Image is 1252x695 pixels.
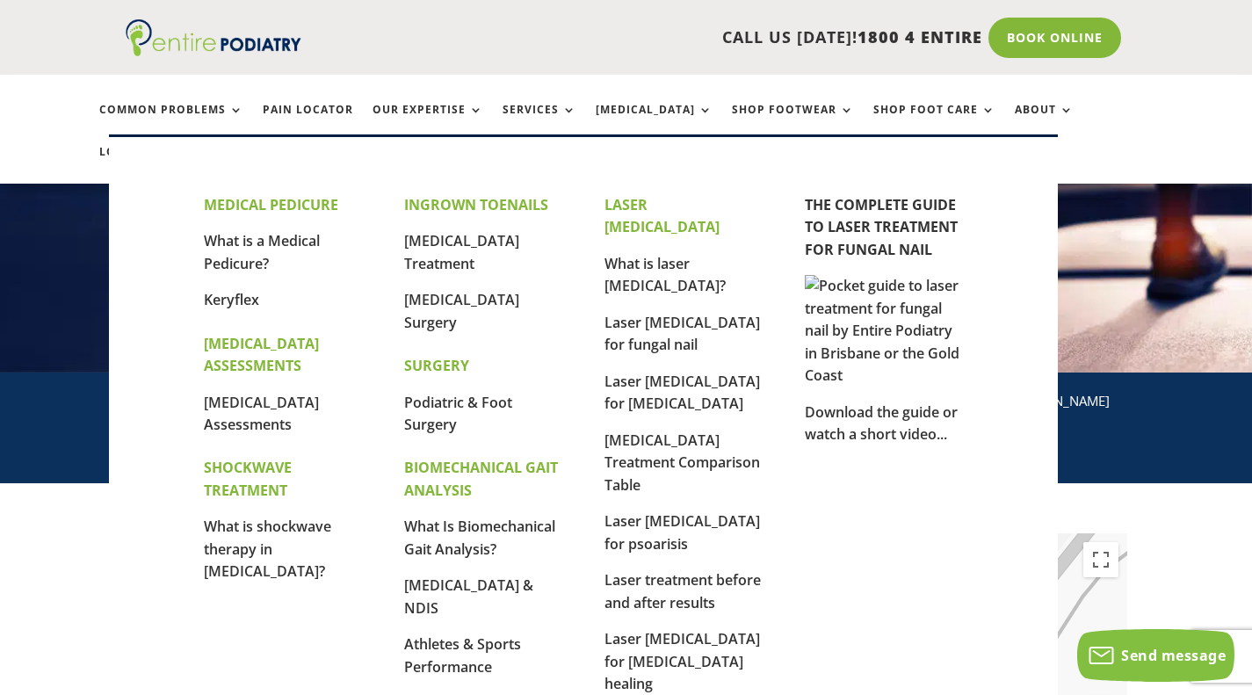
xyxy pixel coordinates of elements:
[355,26,982,49] p: CALL US [DATE]!
[126,42,301,60] a: Entire Podiatry
[604,511,760,554] a: Laser [MEDICAL_DATA] for psoarisis
[1077,629,1234,682] button: Send message
[404,356,469,375] strong: SURGERY
[404,517,555,559] a: What Is Biomechanical Gait Analysis?
[604,372,760,414] a: Laser [MEDICAL_DATA] for [MEDICAL_DATA]
[1083,542,1118,577] button: Toggle fullscreen view
[99,146,187,184] a: Locations
[404,231,519,273] a: [MEDICAL_DATA] Treatment
[404,458,558,500] strong: BIOMECHANICAL GAIT ANALYSIS
[404,576,533,618] a: [MEDICAL_DATA] & NDIS
[604,431,760,495] a: [MEDICAL_DATA] Treatment Comparison Table
[988,18,1121,58] a: Book Online
[204,334,319,376] strong: [MEDICAL_DATA] ASSESSMENTS
[204,393,319,435] a: [MEDICAL_DATA] Assessments
[404,195,548,214] strong: INGROWN TOENAILS
[1121,646,1226,665] span: Send message
[204,458,292,500] strong: SHOCKWAVE TREATMENT
[204,290,259,309] a: Keryflex
[1015,104,1074,141] a: About
[604,254,726,296] a: What is laser [MEDICAL_DATA]?
[805,402,958,445] a: Download the guide or watch a short video...
[604,313,760,355] a: Laser [MEDICAL_DATA] for fungal nail
[404,634,521,677] a: Athletes & Sports Performance
[373,104,483,141] a: Our Expertise
[604,570,761,612] a: Laser treatment before and after results
[404,290,519,332] a: [MEDICAL_DATA] Surgery
[404,393,512,435] a: Podiatric & Foot Surgery
[858,26,982,47] span: 1800 4 ENTIRE
[596,104,713,141] a: [MEDICAL_DATA]
[503,104,576,141] a: Services
[204,195,338,214] strong: MEDICAL PEDICURE
[204,517,331,581] a: What is shockwave therapy in [MEDICAL_DATA]?
[805,195,958,259] a: THE COMPLETE GUIDE TO LASER TREATMENT FOR FUNGAL NAIL
[732,104,854,141] a: Shop Footwear
[873,104,995,141] a: Shop Foot Care
[263,104,353,141] a: Pain Locator
[126,19,301,56] img: logo (1)
[204,231,320,273] a: What is a Medical Pedicure?
[99,104,243,141] a: Common Problems
[604,629,760,693] a: Laser [MEDICAL_DATA] for [MEDICAL_DATA] healing
[604,195,720,237] strong: LASER [MEDICAL_DATA]
[805,275,963,387] img: Pocket guide to laser treatment for fungal nail by Entire Podiatry in Brisbane or the Gold Coast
